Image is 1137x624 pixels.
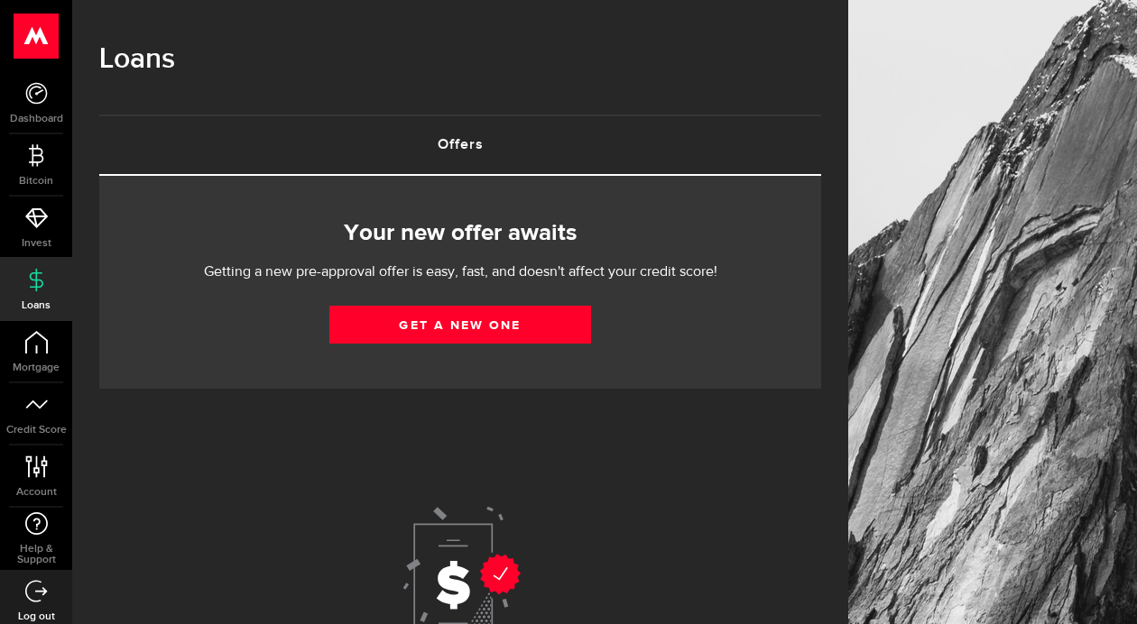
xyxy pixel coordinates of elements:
[99,116,821,174] a: Offers
[99,36,821,83] h1: Loans
[1061,548,1137,624] iframe: LiveChat chat widget
[126,215,794,252] h2: Your new offer awaits
[329,306,591,344] a: Get a new one
[149,262,772,283] p: Getting a new pre-approval offer is easy, fast, and doesn't affect your credit score!
[99,115,821,176] ul: Tabs Navigation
